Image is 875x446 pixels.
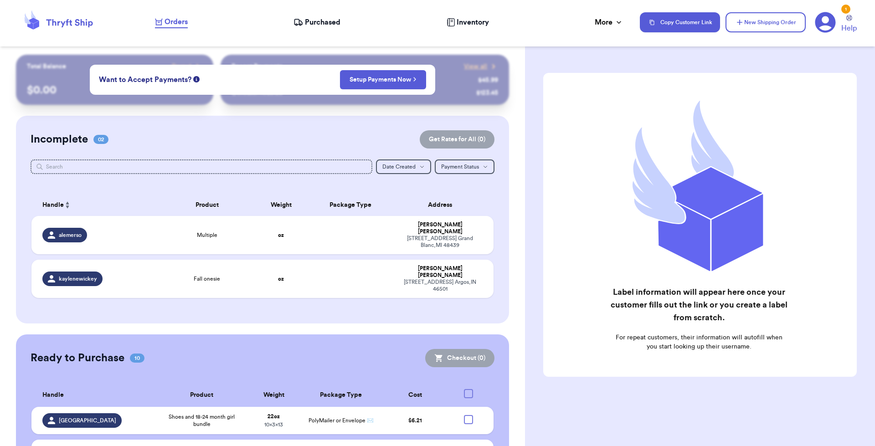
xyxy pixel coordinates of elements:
div: 1 [841,5,850,14]
span: 02 [93,135,108,144]
button: Get Rates for All (0) [420,130,494,149]
span: Handle [42,200,64,210]
p: Recent Payments [232,62,282,71]
h2: Label information will appear here once your customer fills out the link or you create a label fr... [610,286,788,324]
span: Inventory [457,17,489,28]
button: Setup Payments Now [340,70,426,89]
a: Payout [172,62,202,71]
div: [STREET_ADDRESS] Argos , IN 46501 [397,279,483,292]
th: Product [161,194,253,216]
span: $ 6.21 [408,418,422,423]
strong: oz [278,276,284,282]
div: [PERSON_NAME] [PERSON_NAME] [397,221,483,235]
a: Orders [155,16,188,28]
div: [PERSON_NAME] [PERSON_NAME] [397,265,483,279]
span: Payment Status [441,164,479,169]
button: New Shipping Order [726,12,806,32]
th: Address [392,194,494,216]
a: 1 [815,12,836,33]
span: 10 x 3 x 13 [264,422,283,427]
h2: Ready to Purchase [31,351,124,365]
th: Product [157,384,247,407]
span: alemerso [59,231,82,239]
span: kaylenewickey [59,275,97,282]
span: Orders [165,16,188,27]
p: For repeat customers, their information will autofill when you start looking up their username. [610,333,788,351]
th: Cost [381,384,449,407]
span: Date Created [382,164,416,169]
div: $ 123.45 [476,88,498,97]
th: Weight [253,194,309,216]
span: Purchased [305,17,340,28]
div: More [595,17,623,28]
th: Weight [247,384,300,407]
span: Payout [172,62,191,71]
th: Package Type [301,384,381,407]
span: Want to Accept Payments? [99,74,191,85]
span: 10 [130,354,144,363]
button: Date Created [376,159,431,174]
p: Total Balance [27,62,66,71]
h2: Incomplete [31,132,88,147]
a: View all [464,62,498,71]
span: Shoes and 18-24 month girl bundle [162,413,241,428]
a: Inventory [447,17,489,28]
button: Checkout (0) [425,349,494,367]
div: $ 45.99 [478,76,498,85]
input: Search [31,159,373,174]
a: Purchased [293,17,340,28]
div: [STREET_ADDRESS] Grand Blanc , MI 48439 [397,235,483,249]
span: View all [464,62,487,71]
p: $ 0.00 [27,83,202,97]
a: Setup Payments Now [350,75,417,84]
button: Copy Customer Link [640,12,720,32]
a: Help [841,15,857,34]
button: Sort ascending [64,200,71,210]
strong: oz [278,232,284,238]
span: PolyMailer or Envelope ✉️ [309,418,374,423]
strong: 22 oz [268,414,280,419]
span: Fall onesie [194,275,220,282]
span: Handle [42,390,64,400]
span: [GEOGRAPHIC_DATA] [59,417,116,424]
th: Package Type [309,194,392,216]
span: Multiple [197,231,217,239]
button: Payment Status [435,159,494,174]
span: Help [841,23,857,34]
